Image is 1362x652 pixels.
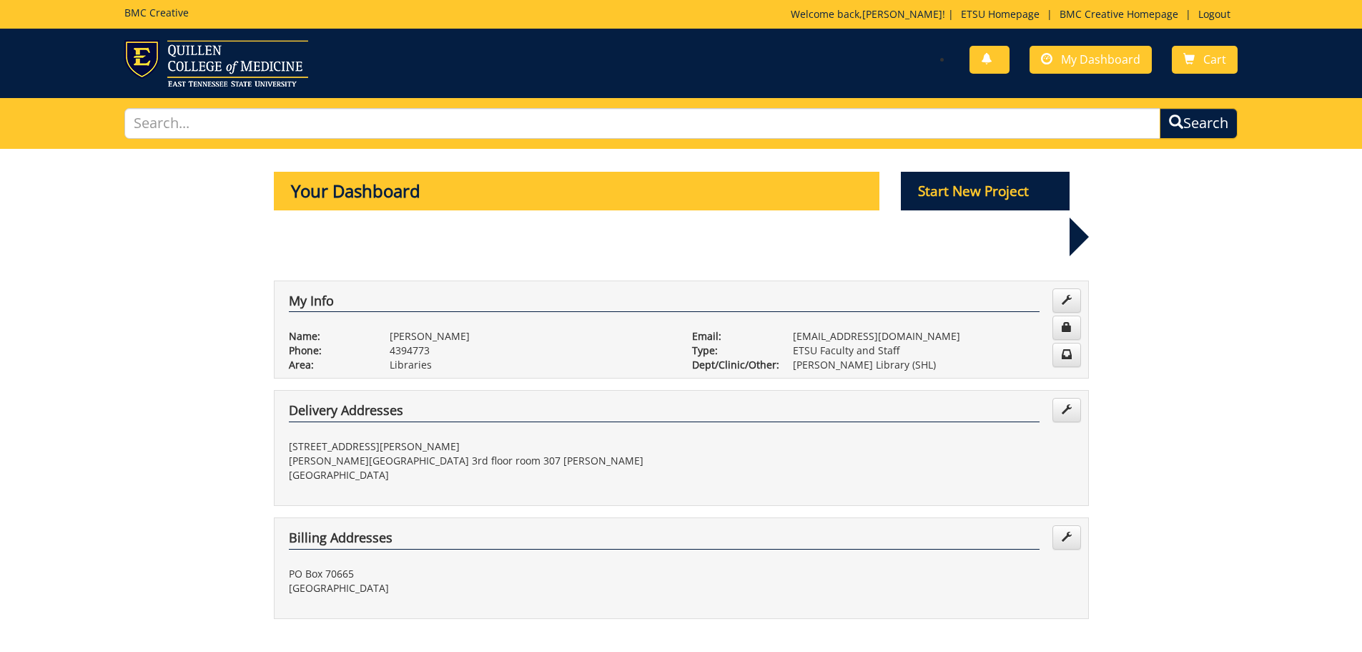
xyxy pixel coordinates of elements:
[1052,525,1081,550] a: Edit Addresses
[793,358,1074,372] p: [PERSON_NAME] Library (SHL)
[124,40,308,87] img: ETSU logo
[793,329,1074,344] p: [EMAIL_ADDRESS][DOMAIN_NAME]
[289,531,1040,550] h4: Billing Addresses
[289,404,1040,422] h4: Delivery Addresses
[289,454,671,468] p: [PERSON_NAME][GEOGRAPHIC_DATA] 3rd floor room 307 [PERSON_NAME]
[1052,343,1081,367] a: Change Communication Preferences
[289,581,671,595] p: [GEOGRAPHIC_DATA]
[1160,108,1238,139] button: Search
[862,7,942,21] a: [PERSON_NAME]
[791,7,1238,21] p: Welcome back, ! | | |
[390,358,671,372] p: Libraries
[289,294,1040,313] h4: My Info
[692,329,771,344] p: Email:
[1061,52,1140,67] span: My Dashboard
[289,468,671,482] p: [GEOGRAPHIC_DATA]
[1052,7,1185,21] a: BMC Creative Homepage
[1030,46,1152,74] a: My Dashboard
[901,185,1070,199] a: Start New Project
[793,344,1074,358] p: ETSU Faculty and Staff
[1052,398,1081,422] a: Edit Addresses
[289,358,368,372] p: Area:
[1191,7,1238,21] a: Logout
[692,358,771,372] p: Dept/Clinic/Other:
[901,172,1070,210] p: Start New Project
[289,567,671,581] p: PO Box 70665
[274,172,880,210] p: Your Dashboard
[390,344,671,358] p: 4394773
[954,7,1047,21] a: ETSU Homepage
[1052,288,1081,313] a: Edit Info
[1172,46,1238,74] a: Cart
[1203,52,1226,67] span: Cart
[289,439,671,454] p: [STREET_ADDRESS][PERSON_NAME]
[124,108,1161,139] input: Search...
[1052,316,1081,340] a: Change Password
[289,344,368,358] p: Phone:
[124,7,189,18] h5: BMC Creative
[289,329,368,344] p: Name:
[692,344,771,358] p: Type:
[390,329,671,344] p: [PERSON_NAME]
